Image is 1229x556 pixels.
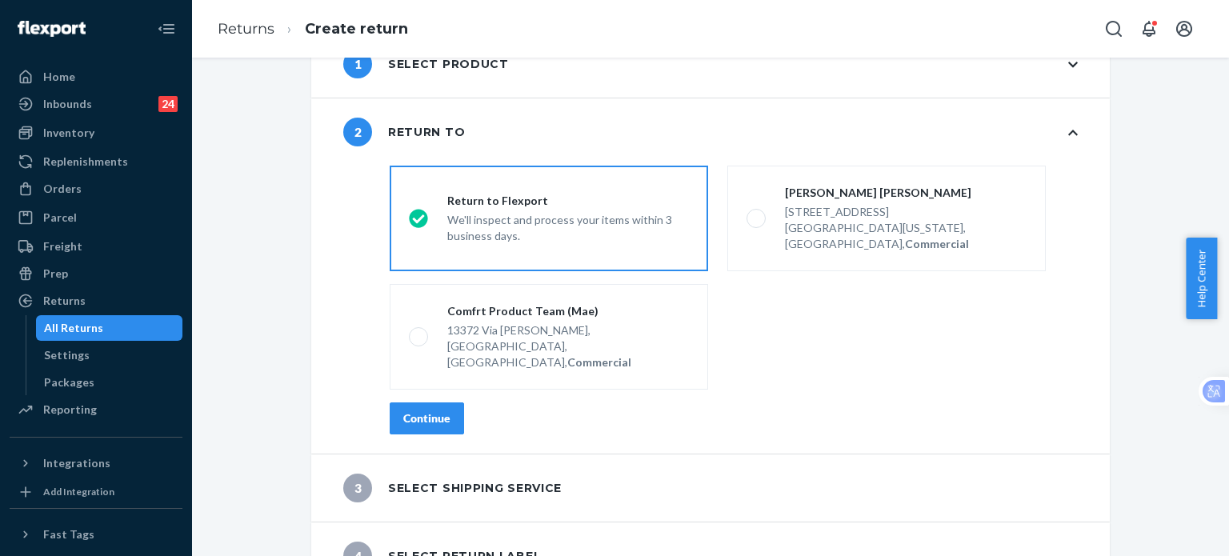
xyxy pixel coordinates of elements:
img: Flexport logo [18,21,86,37]
div: Orders [43,181,82,197]
div: Return to [343,118,465,146]
div: Replenishments [43,154,128,170]
div: Comfrt Product Team (Mae) [447,303,689,319]
button: Continue [390,402,464,434]
a: Parcel [10,205,182,230]
a: Reporting [10,397,182,422]
span: 2 [343,118,372,146]
a: Orders [10,176,182,202]
a: Returns [218,20,274,38]
strong: Commercial [567,355,631,369]
div: [STREET_ADDRESS] [785,204,1027,220]
button: Integrations [10,450,182,476]
a: Inventory [10,120,182,146]
button: Open account menu [1168,13,1200,45]
a: Inbounds24 [10,91,182,117]
div: Return to Flexport [447,193,689,209]
div: Home [43,69,75,85]
a: Create return [305,20,408,38]
div: Packages [44,374,94,390]
div: Select product [343,50,509,78]
a: Freight [10,234,182,259]
div: Parcel [43,210,77,226]
div: Integrations [43,455,110,471]
div: 13372 Via [PERSON_NAME], [447,322,689,338]
button: Close Navigation [150,13,182,45]
a: Home [10,64,182,90]
a: Packages [36,370,183,395]
a: Add Integration [10,482,182,502]
div: Reporting [43,402,97,418]
div: [PERSON_NAME] [PERSON_NAME] [785,185,1027,201]
div: Add Integration [43,485,114,498]
div: All Returns [44,320,103,336]
div: Settings [44,347,90,363]
div: Returns [43,293,86,309]
a: Prep [10,261,182,286]
button: Open notifications [1133,13,1165,45]
button: Help Center [1186,238,1217,319]
span: 3 [343,474,372,502]
div: Continue [403,410,450,426]
span: 1 [343,50,372,78]
div: [GEOGRAPHIC_DATA][US_STATE], [GEOGRAPHIC_DATA], [785,220,1027,252]
div: Inbounds [43,96,92,112]
strong: Commercial [905,237,969,250]
ol: breadcrumbs [205,6,421,53]
div: Prep [43,266,68,282]
div: Select shipping service [343,474,562,502]
div: Fast Tags [43,526,94,542]
a: Returns [10,288,182,314]
button: Open Search Box [1098,13,1130,45]
div: 24 [158,96,178,112]
div: [GEOGRAPHIC_DATA], [GEOGRAPHIC_DATA], [447,338,689,370]
a: Replenishments [10,149,182,174]
button: Fast Tags [10,522,182,547]
div: Inventory [43,125,94,141]
div: Freight [43,238,82,254]
div: We'll inspect and process your items within 3 business days. [447,209,689,244]
a: Settings [36,342,183,368]
a: All Returns [36,315,183,341]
